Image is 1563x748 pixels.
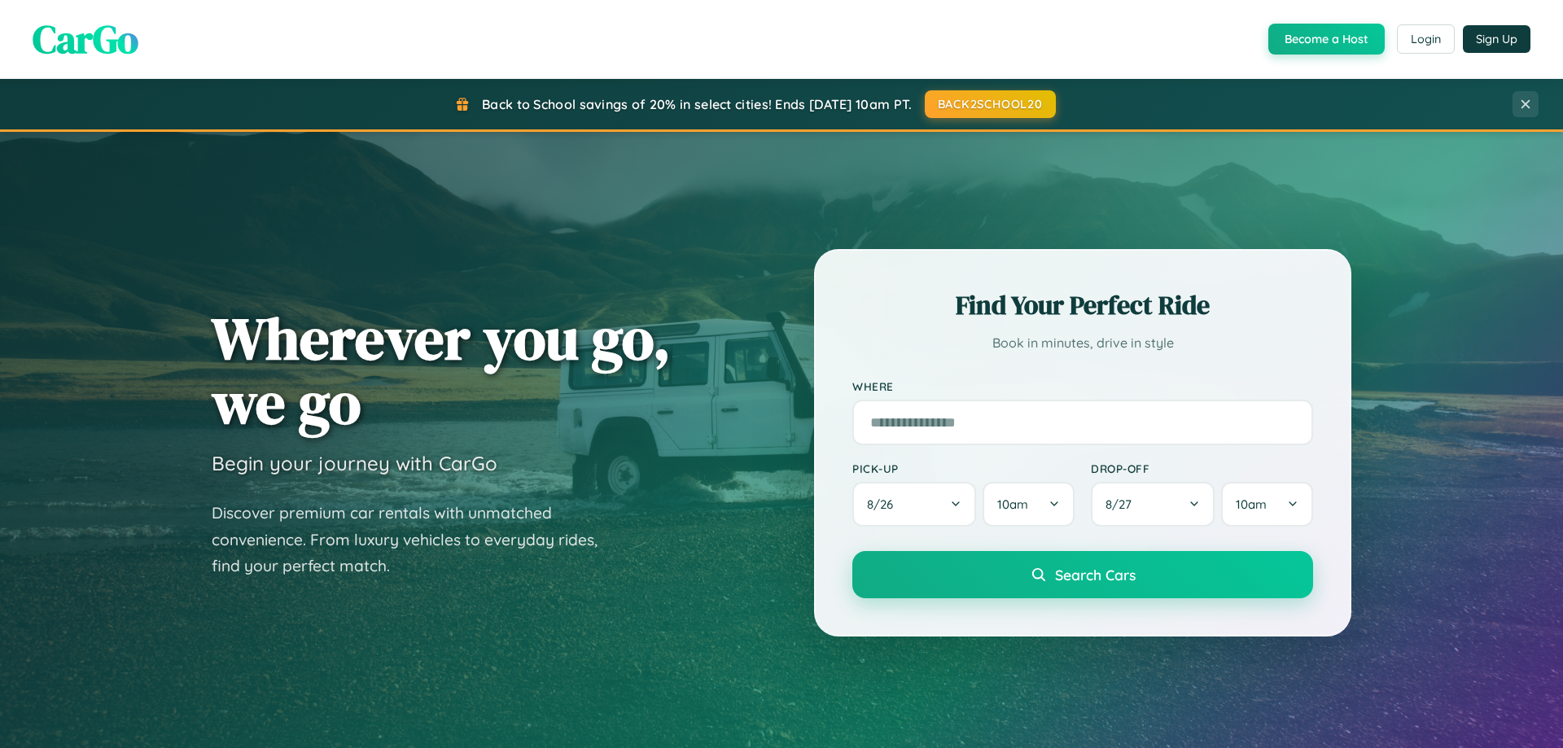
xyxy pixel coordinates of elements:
span: 8 / 27 [1105,496,1140,512]
button: 10am [983,482,1075,527]
button: Search Cars [852,551,1313,598]
span: 10am [997,496,1028,512]
span: Back to School savings of 20% in select cities! Ends [DATE] 10am PT. [482,96,912,112]
button: 8/27 [1091,482,1215,527]
button: 10am [1221,482,1313,527]
label: Pick-up [852,461,1075,475]
label: Drop-off [1091,461,1313,475]
button: Sign Up [1463,25,1530,53]
span: 10am [1236,496,1267,512]
span: 8 / 26 [867,496,901,512]
label: Where [852,379,1313,393]
button: BACK2SCHOOL20 [925,90,1056,118]
p: Book in minutes, drive in style [852,331,1313,355]
button: Become a Host [1268,24,1385,55]
h2: Find Your Perfect Ride [852,287,1313,323]
span: Search Cars [1055,566,1136,584]
button: 8/26 [852,482,976,527]
h1: Wherever you go, we go [212,306,671,435]
span: CarGo [33,12,138,66]
p: Discover premium car rentals with unmatched convenience. From luxury vehicles to everyday rides, ... [212,500,619,580]
button: Login [1397,24,1455,54]
h3: Begin your journey with CarGo [212,451,497,475]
